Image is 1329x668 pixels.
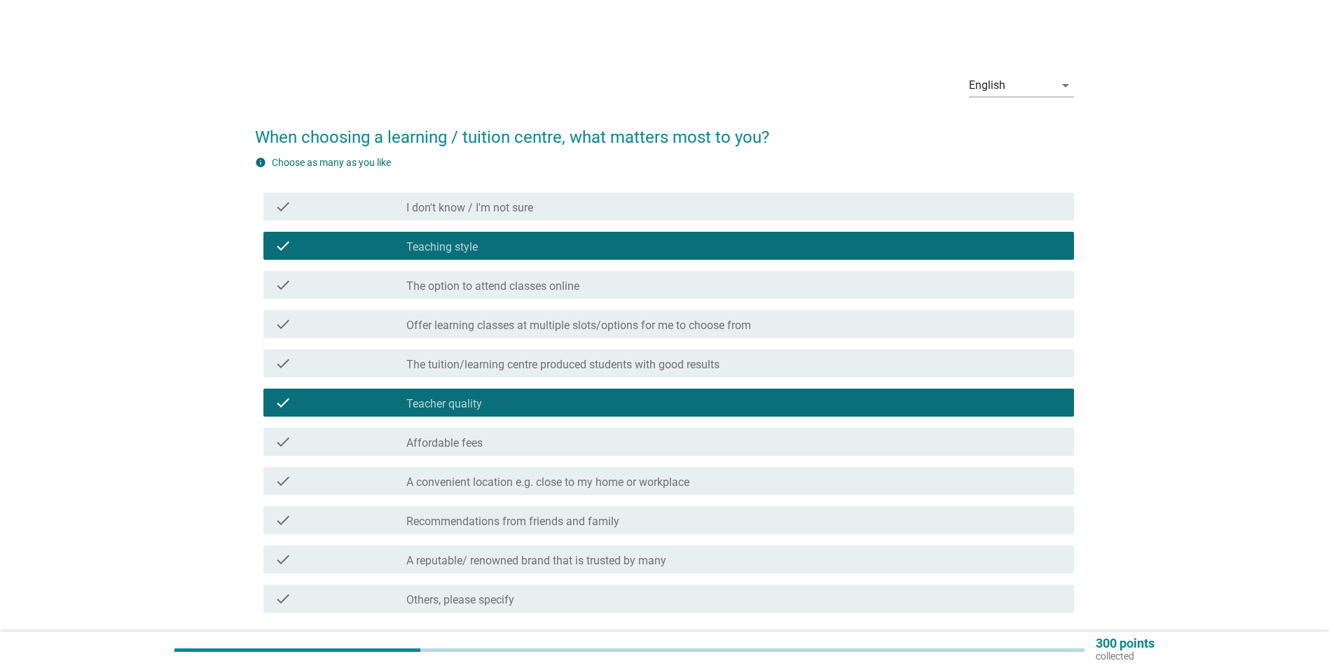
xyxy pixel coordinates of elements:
label: Choose as many as you like [272,157,391,168]
i: check [275,198,291,215]
label: Others, please specify [406,593,514,607]
label: A convenient location e.g. close to my home or workplace [406,475,689,489]
label: I don't know / I'm not sure [406,201,533,215]
p: collected [1096,650,1155,662]
h2: When choosing a learning / tuition centre, what matters most to you? [255,111,1074,150]
i: arrow_drop_down [1057,77,1074,94]
i: check [275,590,291,607]
i: check [275,355,291,372]
div: English [969,79,1005,92]
label: Teaching style [406,240,478,254]
i: check [275,433,291,450]
label: Recommendations from friends and family [406,515,619,529]
i: info [255,157,266,168]
label: Offer learning classes at multiple slots/options for me to choose from [406,319,751,333]
i: check [275,316,291,333]
label: Affordable fees [406,436,483,450]
i: check [275,237,291,254]
i: check [275,277,291,293]
i: check [275,394,291,411]
label: The option to attend classes online [406,279,579,293]
label: A reputable/ renowned brand that is trusted by many [406,554,666,568]
i: check [275,551,291,568]
p: 300 points [1096,637,1155,650]
label: Teacher quality [406,397,482,411]
i: check [275,512,291,529]
label: The tuition/learning centre produced students with good results [406,358,719,372]
i: check [275,473,291,489]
